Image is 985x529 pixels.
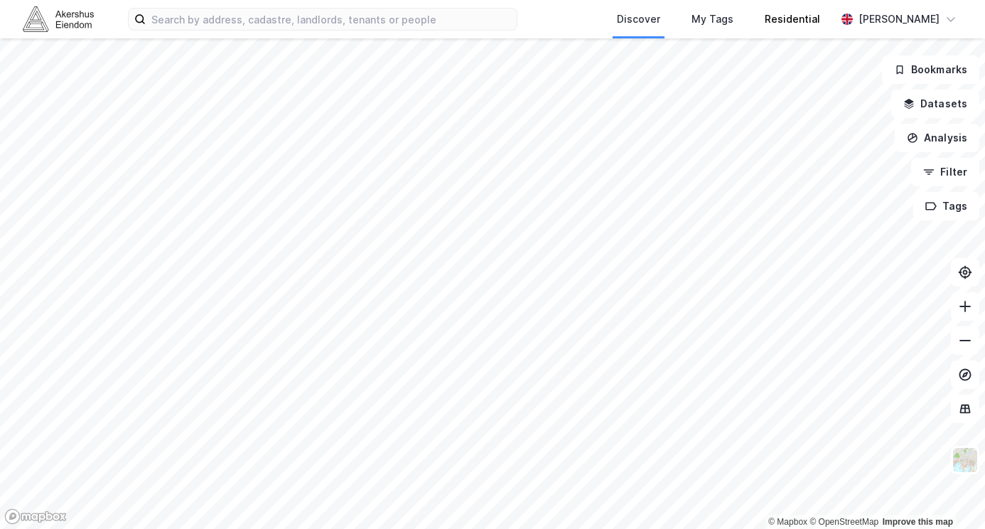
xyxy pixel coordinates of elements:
button: Analysis [895,124,979,152]
img: akershus-eiendom-logo.9091f326c980b4bce74ccdd9f866810c.svg [23,6,94,31]
a: Mapbox homepage [4,508,67,525]
button: Datasets [891,90,979,118]
div: [PERSON_NAME] [858,11,940,28]
a: Mapbox [768,517,807,527]
iframe: Chat Widget [914,461,985,529]
input: Search by address, cadastre, landlords, tenants or people [146,9,517,30]
div: Kontrollprogram for chat [914,461,985,529]
div: Discover [617,11,660,28]
a: OpenStreetMap [809,517,878,527]
div: Residential [765,11,820,28]
a: Improve this map [883,517,953,527]
button: Bookmarks [882,55,979,84]
div: My Tags [691,11,733,28]
button: Tags [913,192,979,220]
img: Z [952,447,979,474]
button: Filter [911,158,979,186]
